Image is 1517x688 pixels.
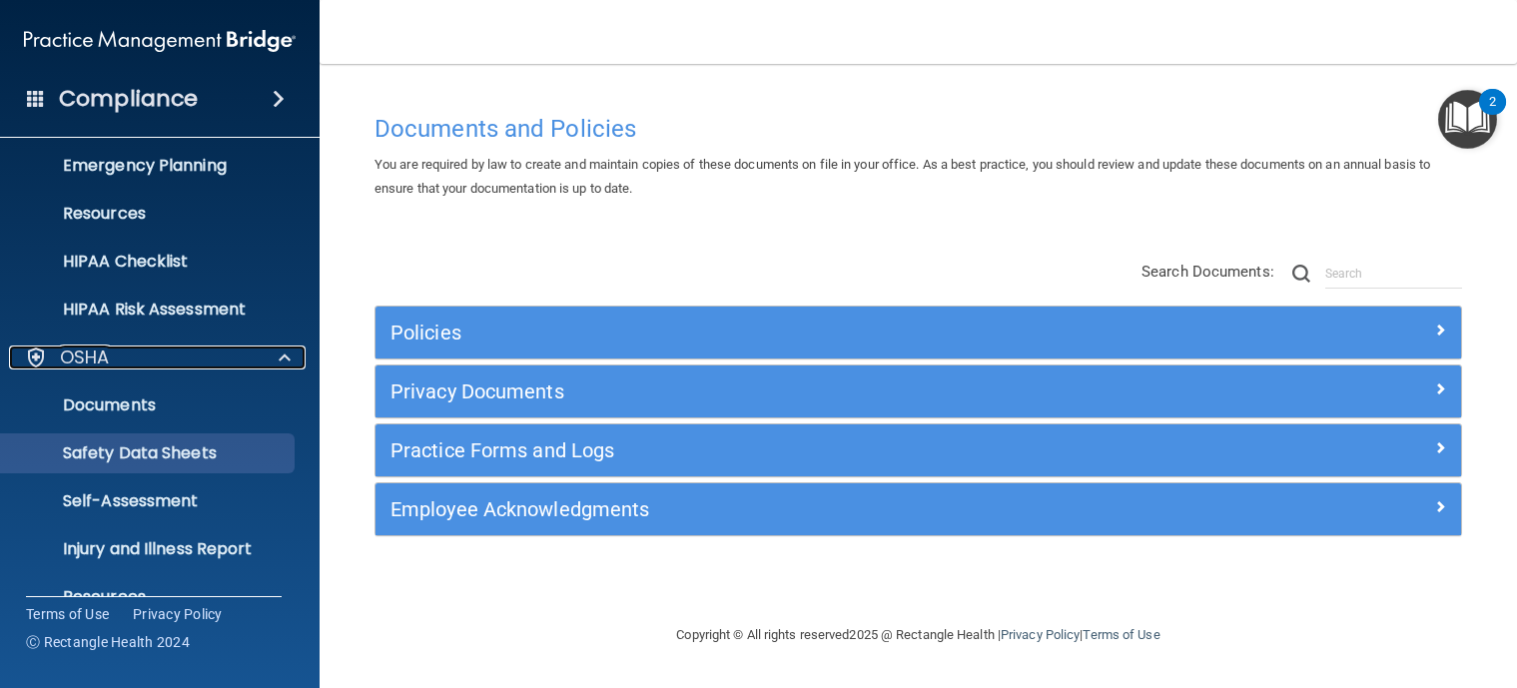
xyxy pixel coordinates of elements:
h5: Practice Forms and Logs [390,439,1174,461]
p: OSHA [60,345,110,369]
a: Terms of Use [26,604,109,624]
a: Employee Acknowledgments [390,493,1446,525]
p: Documents [13,395,286,415]
p: Injury and Illness Report [13,539,286,559]
p: Resources [13,204,286,224]
h5: Privacy Documents [390,380,1174,402]
p: Safety Data Sheets [13,443,286,463]
div: 2 [1489,102,1496,128]
img: PMB logo [24,21,296,61]
a: Privacy Policy [133,604,223,624]
a: OSHA [24,345,291,369]
p: Self-Assessment [13,491,286,511]
h5: Employee Acknowledgments [390,498,1174,520]
button: Open Resource Center, 2 new notifications [1438,90,1497,149]
span: Search Documents: [1141,263,1274,281]
span: You are required by law to create and maintain copies of these documents on file in your office. ... [375,157,1430,196]
p: Resources [13,587,286,607]
a: Privacy Policy [1001,627,1080,642]
a: Policies [390,317,1446,348]
h4: Compliance [59,85,198,113]
span: Ⓒ Rectangle Health 2024 [26,632,190,652]
input: Search [1325,259,1462,289]
p: HIPAA Risk Assessment [13,300,286,320]
img: ic-search.3b580494.png [1292,265,1310,283]
p: Emergency Planning [13,156,286,176]
div: Copyright © All rights reserved 2025 @ Rectangle Health | | [554,603,1283,667]
a: Terms of Use [1083,627,1159,642]
a: Privacy Documents [390,375,1446,407]
h5: Policies [390,322,1174,344]
h4: Documents and Policies [375,116,1462,142]
a: Practice Forms and Logs [390,434,1446,466]
p: HIPAA Checklist [13,252,286,272]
